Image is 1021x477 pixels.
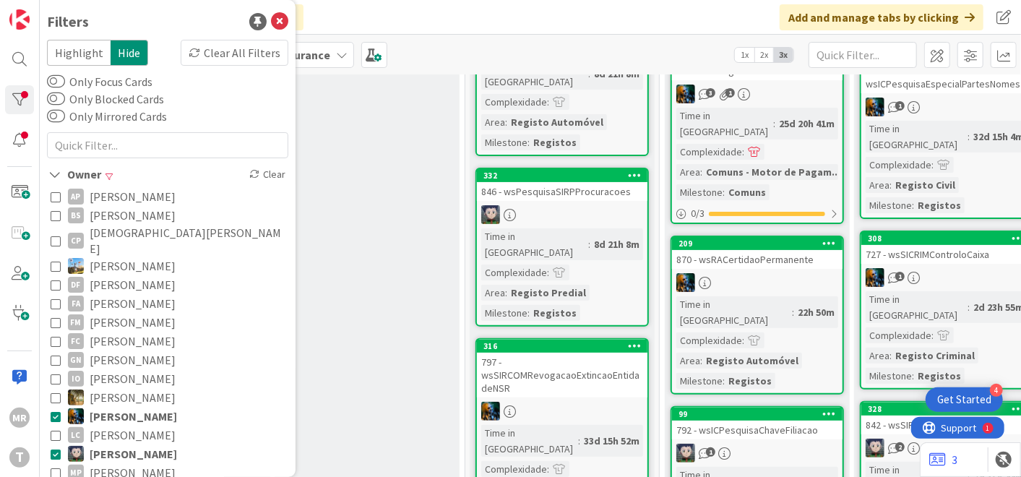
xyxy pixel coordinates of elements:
[672,273,843,292] div: JC
[90,444,177,463] span: [PERSON_NAME]
[47,92,65,106] button: Only Blocked Cards
[672,85,843,103] div: JC
[68,233,84,249] div: CP
[51,369,285,388] button: IO [PERSON_NAME]
[892,348,978,364] div: Registo Criminal
[725,184,770,200] div: Comuns
[889,348,892,364] span: :
[866,121,968,152] div: Time in [GEOGRAPHIC_DATA]
[547,265,549,280] span: :
[477,169,647,182] div: 332
[742,332,744,348] span: :
[676,108,773,139] div: Time in [GEOGRAPHIC_DATA]
[723,373,725,389] span: :
[90,369,176,388] span: [PERSON_NAME]
[9,9,30,30] img: Visit kanbanzone.com
[671,236,844,395] a: 209870 - wsRACertidaoPermanenteJCTime in [GEOGRAPHIC_DATA]:22h 50mComplexidade:Area:Registo Autom...
[527,305,530,321] span: :
[51,187,285,206] button: AP [PERSON_NAME]
[90,388,176,407] span: [PERSON_NAME]
[477,353,647,397] div: 797 - wsSIRCOMRevogacaoExtincaoEntidadeNSR
[481,94,547,110] div: Complexidade
[672,421,843,439] div: 792 - wsICPesquisaChaveFiliacao
[678,409,843,419] div: 99
[866,98,884,116] img: JC
[706,88,715,98] span: 3
[676,332,742,348] div: Complexidade
[51,257,285,275] button: DG [PERSON_NAME]
[51,313,285,332] button: FM [PERSON_NAME]
[68,207,84,223] div: BS
[725,88,735,98] span: 1
[51,351,285,369] button: GN [PERSON_NAME]
[90,407,177,426] span: [PERSON_NAME]
[866,327,931,343] div: Complexidade
[676,296,792,328] div: Time in [GEOGRAPHIC_DATA]
[725,373,775,389] div: Registos
[483,171,647,181] div: 332
[676,85,695,103] img: JC
[47,11,89,33] div: Filters
[246,166,288,184] div: Clear
[68,258,84,274] img: DG
[47,40,111,66] span: Highlight
[483,341,647,351] div: 316
[68,333,84,349] div: FC
[481,114,505,130] div: Area
[47,166,103,184] div: Owner
[481,134,527,150] div: Milestone
[895,272,905,281] span: 1
[51,426,285,444] button: LC [PERSON_NAME]
[47,74,65,89] button: Only Focus Cards
[90,206,176,225] span: [PERSON_NAME]
[507,285,590,301] div: Registo Predial
[676,273,695,292] img: JC
[773,116,775,132] span: :
[481,461,547,477] div: Complexidade
[481,265,547,280] div: Complexidade
[90,275,176,294] span: [PERSON_NAME]
[794,304,838,320] div: 22h 50m
[671,47,844,224] a: 873 - wsMPagAPIJCTime in [GEOGRAPHIC_DATA]:25d 20h 41mComplexidade:Area:Comuns - Motor de Pagam.....
[30,2,66,20] span: Support
[866,439,884,457] img: LS
[547,94,549,110] span: :
[866,157,931,173] div: Complexidade
[678,239,843,249] div: 209
[68,390,84,405] img: JC
[672,250,843,269] div: 870 - wsRACertidaoPermanente
[481,228,588,260] div: Time in [GEOGRAPHIC_DATA]
[702,164,844,180] div: Comuns - Motor de Pagam...
[676,184,723,200] div: Milestone
[181,40,288,66] div: Clear All Filters
[51,225,285,257] button: CP [DEMOGRAPHIC_DATA][PERSON_NAME]
[75,6,79,17] div: 1
[477,182,647,201] div: 846 - wsPesquisaSIRPProcuracoes
[866,177,889,193] div: Area
[481,402,500,421] img: JC
[477,402,647,421] div: JC
[775,116,838,132] div: 25d 20h 41m
[672,408,843,421] div: 99
[90,313,176,332] span: [PERSON_NAME]
[47,109,65,124] button: Only Mirrored Cards
[774,48,793,62] span: 3x
[90,257,176,275] span: [PERSON_NAME]
[912,368,914,384] span: :
[51,294,285,313] button: FA [PERSON_NAME]
[754,48,774,62] span: 2x
[505,285,507,301] span: :
[481,285,505,301] div: Area
[9,408,30,428] div: MR
[676,373,723,389] div: Milestone
[676,353,700,369] div: Area
[700,164,702,180] span: :
[580,433,643,449] div: 33d 15h 52m
[578,433,580,449] span: :
[672,237,843,269] div: 209870 - wsRACertidaoPermanente
[914,368,965,384] div: Registos
[90,225,285,257] span: [DEMOGRAPHIC_DATA][PERSON_NAME]
[51,332,285,351] button: FC [PERSON_NAME]
[477,340,647,353] div: 316
[527,134,530,150] span: :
